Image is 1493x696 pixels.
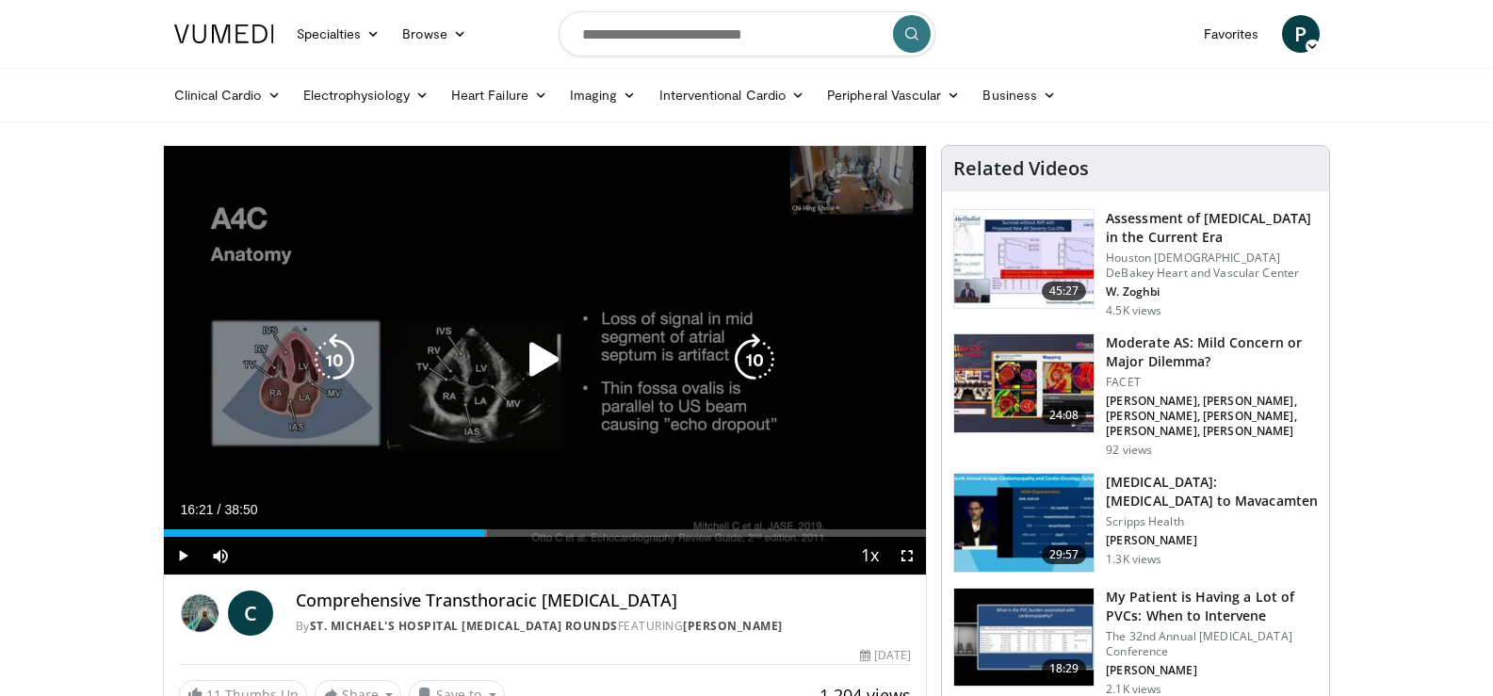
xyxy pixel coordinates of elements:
[391,15,478,53] a: Browse
[954,210,1094,308] img: 92baea2f-626a-4859-8e8f-376559bb4018.150x105_q85_crop-smart_upscale.jpg
[1042,406,1087,425] span: 24:08
[292,76,440,114] a: Electrophysiology
[310,618,618,634] a: St. Michael's Hospital [MEDICAL_DATA] Rounds
[1042,282,1087,300] span: 45:27
[860,647,911,664] div: [DATE]
[1042,545,1087,564] span: 29:57
[1106,552,1161,567] p: 1.3K views
[1042,659,1087,678] span: 18:29
[1106,394,1318,439] p: [PERSON_NAME], [PERSON_NAME], [PERSON_NAME], [PERSON_NAME], [PERSON_NAME], [PERSON_NAME]
[851,537,888,575] button: Playback Rate
[440,76,559,114] a: Heart Failure
[559,11,935,57] input: Search topics, interventions
[1106,251,1318,281] p: Houston [DEMOGRAPHIC_DATA] DeBakey Heart and Vascular Center
[228,591,273,636] a: C
[683,618,783,634] a: [PERSON_NAME]
[953,157,1089,180] h4: Related Videos
[181,502,214,517] span: 16:21
[1193,15,1271,53] a: Favorites
[1106,375,1318,390] p: FACET
[1106,284,1318,299] p: W. Zoghbi
[954,474,1094,572] img: 0d2d4dcd-2944-42dd-9ddd-7b7b0914d8a2.150x105_q85_crop-smart_upscale.jpg
[1282,15,1320,53] a: P
[559,76,648,114] a: Imaging
[1106,303,1161,318] p: 4.5K views
[174,24,274,43] img: VuMedi Logo
[1106,629,1318,659] p: The 32nd Annual [MEDICAL_DATA] Conference
[296,618,911,635] div: By FEATURING
[1106,514,1318,529] p: Scripps Health
[971,76,1067,114] a: Business
[1106,588,1318,625] h3: My Patient is Having a Lot of PVCs: When to Intervene
[179,591,220,636] img: St. Michael's Hospital Echocardiogram Rounds
[954,589,1094,687] img: 1427eb7f-e302-4c0c-9196-015ac6b86534.150x105_q85_crop-smart_upscale.jpg
[164,537,202,575] button: Play
[816,76,971,114] a: Peripheral Vascular
[953,333,1318,458] a: 24:08 Moderate AS: Mild Concern or Major Dilemma? FACET [PERSON_NAME], [PERSON_NAME], [PERSON_NAM...
[1106,333,1318,371] h3: Moderate AS: Mild Concern or Major Dilemma?
[953,473,1318,573] a: 29:57 [MEDICAL_DATA]: [MEDICAL_DATA] to Mavacamten Scripps Health [PERSON_NAME] 1.3K views
[218,502,221,517] span: /
[164,146,927,575] video-js: Video Player
[1106,209,1318,247] h3: Assessment of [MEDICAL_DATA] in the Current Era
[888,537,926,575] button: Fullscreen
[1106,473,1318,510] h3: [MEDICAL_DATA]: [MEDICAL_DATA] to Mavacamten
[202,537,239,575] button: Mute
[954,334,1094,432] img: dd11af6a-c20f-4746-a517-478f0228e36a.150x105_q85_crop-smart_upscale.jpg
[1106,663,1318,678] p: [PERSON_NAME]
[224,502,257,517] span: 38:50
[648,76,817,114] a: Interventional Cardio
[163,76,292,114] a: Clinical Cardio
[1106,533,1318,548] p: [PERSON_NAME]
[164,529,927,537] div: Progress Bar
[953,209,1318,318] a: 45:27 Assessment of [MEDICAL_DATA] in the Current Era Houston [DEMOGRAPHIC_DATA] DeBakey Heart an...
[296,591,911,611] h4: Comprehensive Transthoracic [MEDICAL_DATA]
[1106,443,1152,458] p: 92 views
[285,15,392,53] a: Specialties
